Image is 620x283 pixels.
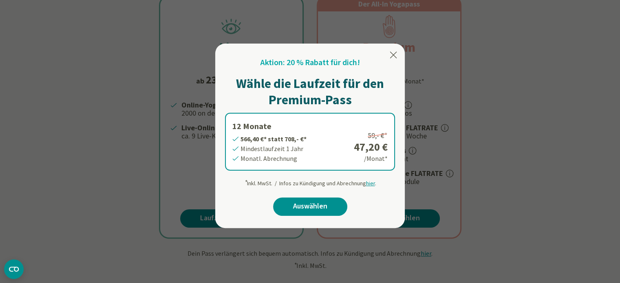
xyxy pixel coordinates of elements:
button: CMP-Widget öffnen [4,259,24,279]
span: hier [366,180,375,187]
a: Auswählen [273,197,347,216]
div: Inkl. MwSt. / Infos zu Kündigung und Abrechnung . [244,176,376,188]
h1: Wähle die Laufzeit für den Premium-Pass [225,75,395,108]
h2: Aktion: 20 % Rabatt für dich! [260,57,360,69]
